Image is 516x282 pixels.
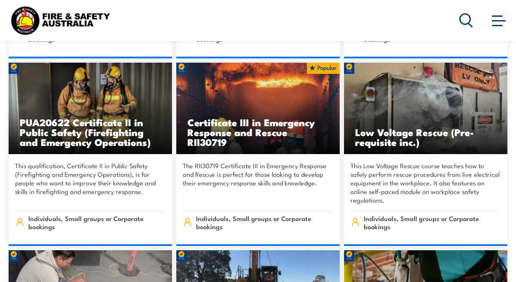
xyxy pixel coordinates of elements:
span: Individuals, Small groups or Corporate bookings [196,27,334,43]
h3: PUA20622 Certificate II in Public Safety (Firefighting and Emergency Operations) [20,117,161,147]
span: Individuals, Small groups or Corporate bookings [28,27,166,43]
p: This Low Voltage Rescue course teaches how to safely perform rescue procedures from live electric... [350,161,501,204]
img: Low Voltage Rescue and Provide CPR TRAINING [344,63,507,154]
a: PUA20622 Certificate II in Public Safety (Firefighting and Emergency Operations) [9,63,172,154]
p: The RII30719 Certificate III in Emergency Response and Rescue is perfect for those looking to dev... [183,161,333,204]
a: Low Voltage Rescue (Pre-requisite inc.) [344,63,507,154]
h3: Low Voltage Rescue (Pre-requisite inc.) [355,127,496,147]
img: Open Circuit Breathing Apparatus Training [9,63,172,154]
span: Individuals, Small groups or Corporate bookings [28,214,166,230]
span: Individuals, Small groups or Corporate bookings [364,27,501,43]
h3: Certificate III in Emergency Response and Rescue RII30719 [187,117,329,147]
img: Live Fire Flashover Cell [176,63,340,154]
a: Certificate III in Emergency Response and Rescue RII30719 [176,63,340,154]
span: Individuals, Small groups or Corporate bookings [364,214,501,230]
p: This qualification, Certificate II in Public Safety (Firefighting and Emergency Operations), is f... [15,161,166,204]
span: Individuals, Small groups or Corporate bookings [196,214,334,230]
